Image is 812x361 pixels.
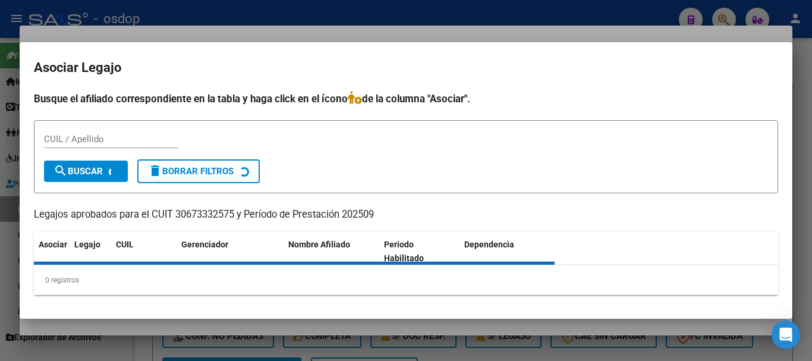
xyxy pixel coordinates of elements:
datatable-header-cell: CUIL [111,232,177,271]
h4: Busque el afiliado correspondiente en la tabla y haga click en el ícono de la columna "Asociar". [34,91,778,106]
span: Legajo [74,240,100,249]
h2: Asociar Legajo [34,56,778,79]
span: Borrar Filtros [148,166,234,177]
span: Asociar [39,240,67,249]
mat-icon: delete [148,164,162,178]
span: Dependencia [464,240,514,249]
p: Legajos aprobados para el CUIT 30673332575 y Período de Prestación 202509 [34,208,778,222]
button: Buscar [44,161,128,182]
span: Buscar [53,166,103,177]
datatable-header-cell: Nombre Afiliado [284,232,379,271]
span: CUIL [116,240,134,249]
datatable-header-cell: Legajo [70,232,111,271]
datatable-header-cell: Periodo Habilitado [379,232,459,271]
datatable-header-cell: Gerenciador [177,232,284,271]
span: Nombre Afiliado [288,240,350,249]
mat-icon: search [53,164,68,178]
button: Borrar Filtros [137,159,260,183]
datatable-header-cell: Asociar [34,232,70,271]
div: 0 registros [34,265,778,295]
div: Open Intercom Messenger [772,321,800,349]
datatable-header-cell: Dependencia [459,232,555,271]
span: Periodo Habilitado [384,240,424,263]
span: Gerenciador [181,240,228,249]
